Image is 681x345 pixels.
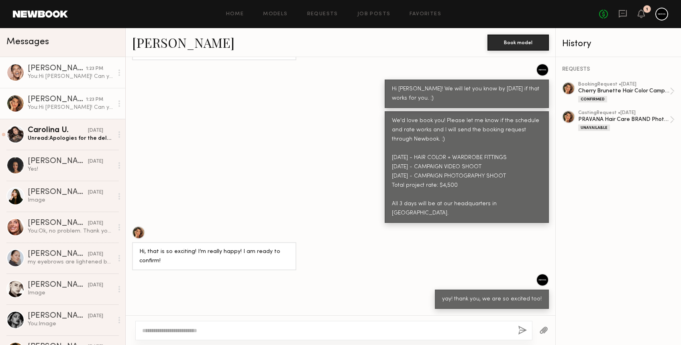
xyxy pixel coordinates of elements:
div: 1:23 PM [86,96,103,104]
div: yay! thank you, we are so excited too! [442,295,542,304]
div: [DATE] [88,282,103,289]
div: [DATE] [88,220,103,227]
div: Cherry Brunette Hair Color Campaign - PRAVANA [578,87,670,95]
div: PRAVANA Hair Care BRAND Photoshoot [578,116,670,123]
span: Messages [6,37,49,47]
div: REQUESTS [562,67,675,72]
div: Image [28,289,113,297]
div: 1 [646,7,648,12]
div: You: Ok, no problem. Thank you for getting back to us. [28,227,113,235]
div: Unavailable [578,125,610,131]
div: Hi [PERSON_NAME]! We will let you know by [DATE] if that works for you. :) [392,85,542,103]
a: Requests [307,12,338,17]
a: Job Posts [357,12,391,17]
div: You: Hi [PERSON_NAME]! Can you please send me your full name and email for your talent waiver and... [28,73,113,80]
div: Unread: Apologies for the delay! Hope these work 🫶🏻 [28,135,113,142]
a: bookingRequest •[DATE]Cherry Brunette Hair Color Campaign - PRAVANAConfirmed [578,82,675,102]
div: [PERSON_NAME] [28,188,88,196]
div: History [562,39,675,49]
a: Models [263,12,287,17]
div: booking Request • [DATE] [578,82,670,87]
div: 1:23 PM [86,65,103,73]
div: You: Hi [PERSON_NAME]! Can you please send me your full name and email for your talent waiver and... [28,104,113,111]
button: Book model [487,35,549,51]
div: [DATE] [88,251,103,258]
div: [DATE] [88,158,103,165]
a: castingRequest •[DATE]PRAVANA Hair Care BRAND PhotoshootUnavailable [578,110,675,131]
div: Carolina U. [28,127,88,135]
a: Home [226,12,244,17]
div: Hi, that is so exciting! I’m really happy! I am ready to confirm! [139,247,289,266]
div: my eyebrows are lightened but i can dye them dark if need be they usually look like this naturally [28,258,113,266]
div: [PERSON_NAME] [28,65,86,73]
div: [PERSON_NAME] [28,281,88,289]
div: Yes! [28,165,113,173]
div: Confirmed [578,96,607,102]
div: [DATE] [88,312,103,320]
div: [DATE] [88,127,103,135]
div: casting Request • [DATE] [578,110,670,116]
div: [DATE] [88,189,103,196]
a: [PERSON_NAME] [132,34,234,51]
div: Image [28,196,113,204]
div: [PERSON_NAME] [28,96,86,104]
div: [PERSON_NAME] [28,250,88,258]
div: [PERSON_NAME] [28,219,88,227]
a: Book model [487,39,549,45]
div: We'd love book you! Please let me know if the schedule and rate works and I will send the booking... [392,116,542,218]
a: Favorites [410,12,441,17]
div: [PERSON_NAME] [28,312,88,320]
div: You: Image [28,320,113,328]
div: [PERSON_NAME] [28,157,88,165]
